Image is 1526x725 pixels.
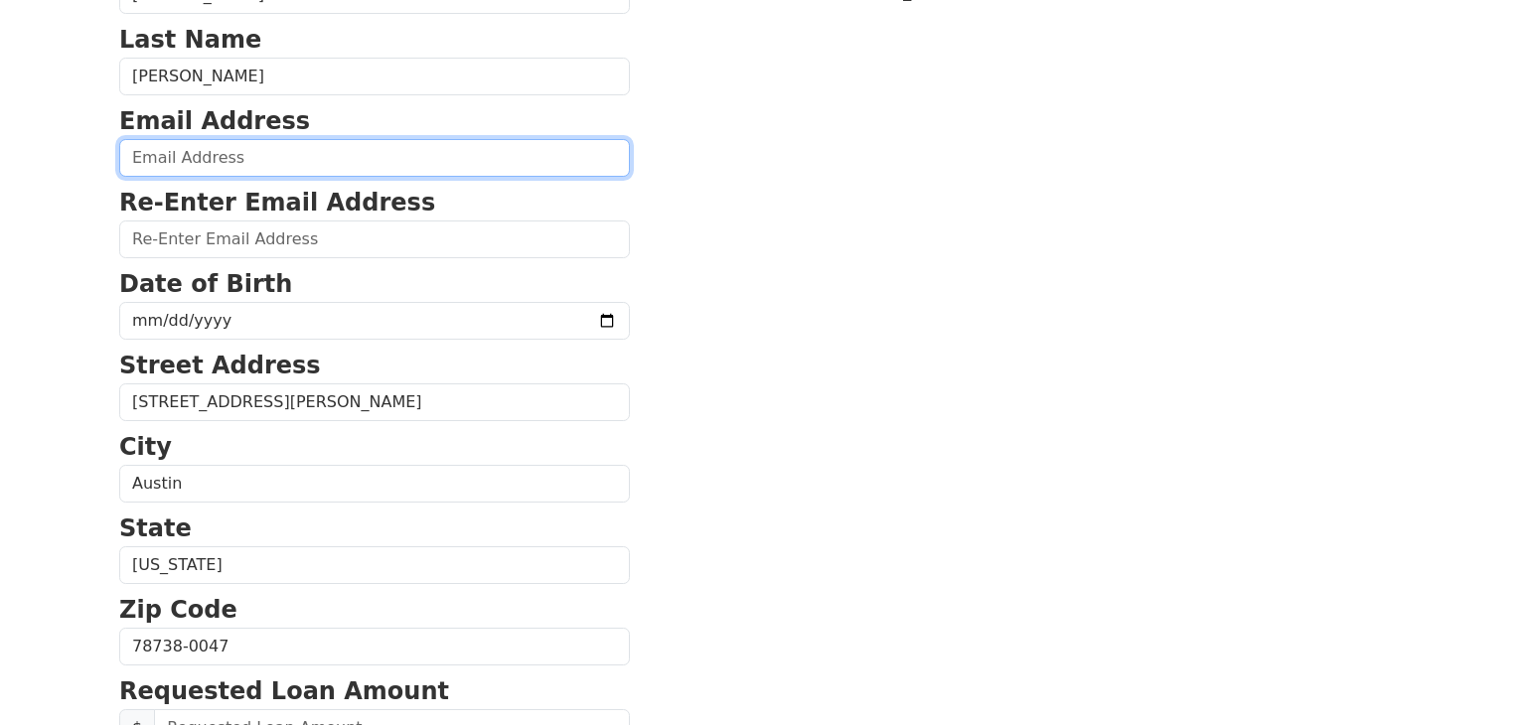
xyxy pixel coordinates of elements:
strong: Email Address [119,107,310,135]
strong: Street Address [119,352,321,379]
strong: Requested Loan Amount [119,677,449,705]
input: City [119,465,630,503]
strong: Date of Birth [119,270,292,298]
input: Zip Code [119,628,630,665]
strong: State [119,514,192,542]
strong: Last Name [119,26,261,54]
input: Re-Enter Email Address [119,220,630,258]
strong: Re-Enter Email Address [119,189,435,217]
input: Last Name [119,58,630,95]
input: Street Address [119,383,630,421]
strong: City [119,433,172,461]
strong: Zip Code [119,596,237,624]
input: Email Address [119,139,630,177]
